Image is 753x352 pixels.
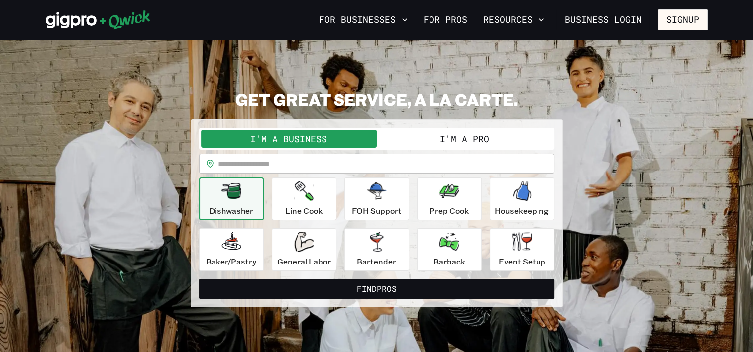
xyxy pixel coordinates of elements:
p: Barback [433,256,465,267]
button: Dishwasher [199,177,264,220]
button: Line Cook [272,177,336,220]
button: For Businesses [315,11,412,28]
a: Business Login [556,9,650,30]
p: Event Setup [499,256,545,267]
button: Prep Cook [417,177,482,220]
h2: GET GREAT SERVICE, A LA CARTE. [191,89,563,109]
button: General Labor [272,228,336,271]
p: Dishwasher [209,205,253,217]
button: I'm a Pro [377,130,552,148]
p: Line Cook [285,205,323,217]
a: For Pros [420,11,471,28]
button: Event Setup [490,228,554,271]
button: FindPros [199,279,554,299]
button: Bartender [344,228,409,271]
button: Housekeeping [490,177,554,220]
p: Bartender [357,256,396,267]
button: I'm a Business [201,130,377,148]
p: Baker/Pastry [206,256,256,267]
p: General Labor [277,256,331,267]
button: Resources [479,11,548,28]
button: Barback [417,228,482,271]
button: Signup [658,9,708,30]
p: FOH Support [352,205,402,217]
p: Prep Cook [430,205,469,217]
button: Baker/Pastry [199,228,264,271]
p: Housekeeping [495,205,549,217]
button: FOH Support [344,177,409,220]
